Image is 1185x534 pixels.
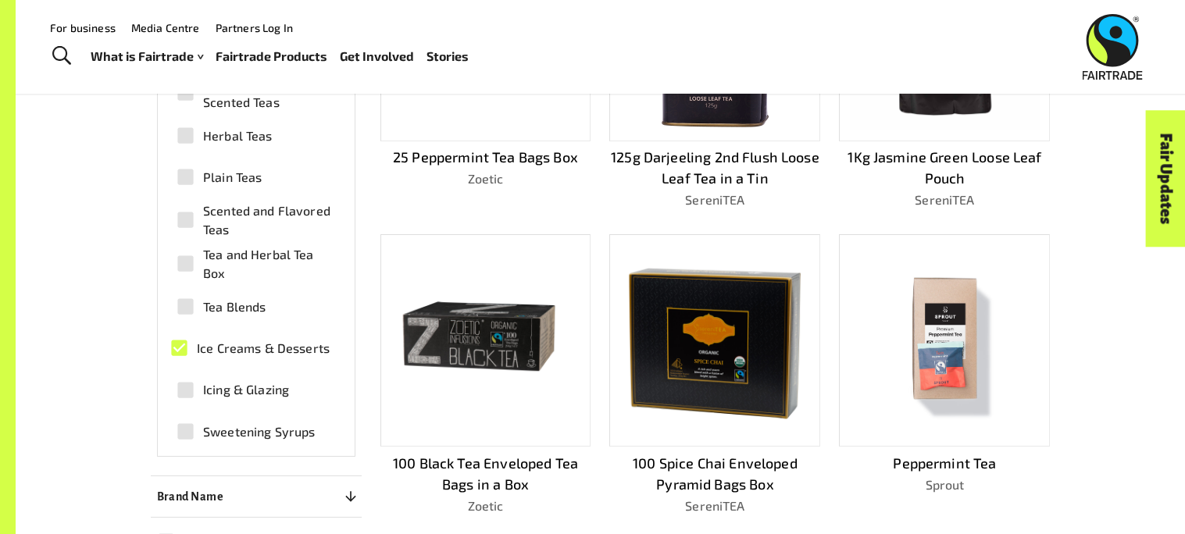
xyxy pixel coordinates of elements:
[427,45,469,68] a: Stories
[42,37,80,76] a: Toggle Search
[839,147,1050,189] p: 1Kg Jasmine Green Loose Leaf Pouch
[91,45,203,68] a: What is Fairtrade
[216,45,327,68] a: Fairtrade Products
[380,234,591,514] a: 100 Black Tea Enveloped Tea Bags in a BoxZoetic
[203,297,266,316] span: Tea Blends
[340,45,414,68] a: Get Involved
[216,21,293,34] a: Partners Log In
[609,453,820,495] p: 100 Spice Chai Enveloped Pyramid Bags Box
[131,21,200,34] a: Media Centre
[609,234,820,514] a: 100 Spice Chai Enveloped Pyramid Bags BoxSereniTEA
[151,482,362,511] button: Brand Name
[609,190,820,209] p: SereniTEA
[380,453,591,495] p: 100 Black Tea Enveloped Tea Bags in a Box
[380,147,591,168] p: 25 Peppermint Tea Bags Box
[839,453,1050,474] p: Peppermint Tea
[839,475,1050,494] p: Sprout
[203,422,316,441] span: Sweetening Syrups
[839,190,1050,209] p: SereniTEA
[380,169,591,188] p: Zoetic
[609,497,820,515] p: SereniTEA
[197,339,330,358] span: Ice Creams & Desserts
[203,380,289,399] span: Icing & Glazing
[157,487,224,506] p: Brand Name
[203,245,334,283] span: Tea and Herbal Tea Box
[203,168,262,187] span: Plain Teas
[203,201,334,239] span: Scented and Flavored Teas
[50,21,116,34] a: For business
[380,497,591,515] p: Zoetic
[609,147,820,189] p: 125g Darjeeling 2nd Flush Loose Leaf Tea in a Tin
[1083,14,1143,80] img: Fairtrade Australia New Zealand logo
[203,126,273,145] span: Herbal Teas
[839,234,1050,514] a: Peppermint TeaSprout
